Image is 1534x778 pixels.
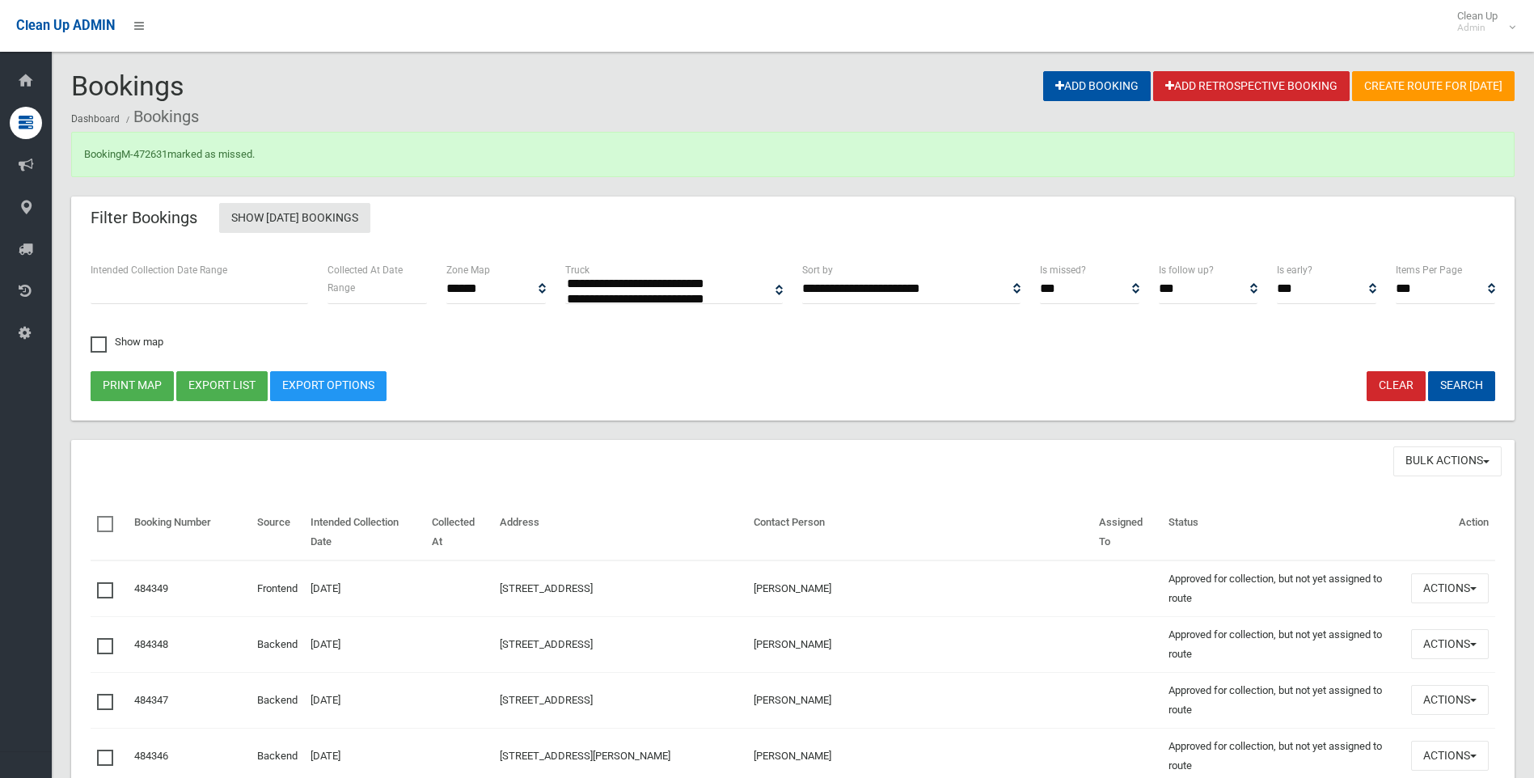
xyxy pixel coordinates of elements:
[493,505,746,560] th: Address
[1411,741,1489,771] button: Actions
[747,505,1092,560] th: Contact Person
[1162,505,1405,560] th: Status
[91,336,163,347] span: Show map
[565,261,590,279] label: Truck
[176,371,268,401] button: Export list
[425,505,493,560] th: Collected At
[1367,371,1426,401] a: Clear
[71,70,184,102] span: Bookings
[121,148,167,160] a: M-472631
[134,582,168,594] a: 484349
[1405,505,1495,560] th: Action
[1411,573,1489,603] button: Actions
[1153,71,1350,101] a: Add Retrospective Booking
[91,371,174,401] button: Print map
[1162,560,1405,617] td: Approved for collection, but not yet assigned to route
[134,694,168,706] a: 484347
[747,672,1092,728] td: [PERSON_NAME]
[128,505,251,560] th: Booking Number
[304,505,425,560] th: Intended Collection Date
[251,616,304,672] td: Backend
[1457,22,1498,34] small: Admin
[71,202,217,234] header: Filter Bookings
[1393,446,1502,476] button: Bulk Actions
[251,672,304,728] td: Backend
[500,750,670,762] a: [STREET_ADDRESS][PERSON_NAME]
[251,505,304,560] th: Source
[304,672,425,728] td: [DATE]
[1162,672,1405,728] td: Approved for collection, but not yet assigned to route
[500,694,593,706] a: [STREET_ADDRESS]
[134,638,168,650] a: 484348
[1352,71,1515,101] a: Create route for [DATE]
[747,616,1092,672] td: [PERSON_NAME]
[1411,629,1489,659] button: Actions
[16,18,115,33] span: Clean Up ADMIN
[71,132,1515,177] div: Booking marked as missed.
[270,371,387,401] a: Export Options
[1043,71,1151,101] a: Add Booking
[219,203,370,233] a: Show [DATE] Bookings
[1428,371,1495,401] button: Search
[251,560,304,617] td: Frontend
[747,560,1092,617] td: [PERSON_NAME]
[134,750,168,762] a: 484346
[1449,10,1514,34] span: Clean Up
[122,102,199,132] li: Bookings
[304,616,425,672] td: [DATE]
[1411,685,1489,715] button: Actions
[500,582,593,594] a: [STREET_ADDRESS]
[71,113,120,125] a: Dashboard
[1162,616,1405,672] td: Approved for collection, but not yet assigned to route
[500,638,593,650] a: [STREET_ADDRESS]
[304,560,425,617] td: [DATE]
[1092,505,1162,560] th: Assigned To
